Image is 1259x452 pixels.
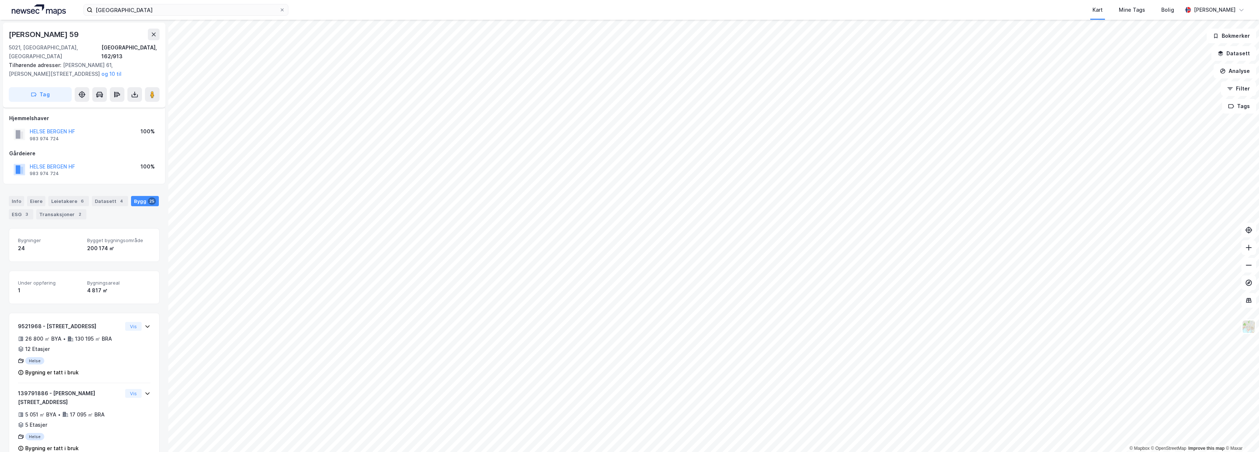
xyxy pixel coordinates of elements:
div: 4 817 ㎡ [87,286,150,295]
div: Hjemmelshaver [9,114,159,123]
span: Tilhørende adresser: [9,62,63,68]
div: 130 195 ㎡ BRA [75,334,112,343]
div: Mine Tags [1119,5,1145,14]
span: Under oppføring [18,280,81,286]
div: 983 974 724 [30,136,59,142]
span: Bygninger [18,237,81,244]
div: [PERSON_NAME] [1194,5,1236,14]
button: Bokmerker [1207,29,1256,43]
div: Gårdeiere [9,149,159,158]
div: Bolig [1161,5,1174,14]
div: • [63,336,66,342]
a: Mapbox [1129,446,1150,451]
a: OpenStreetMap [1151,446,1187,451]
div: Eiere [27,196,45,206]
div: [PERSON_NAME] 61, [PERSON_NAME][STREET_ADDRESS] [9,61,154,78]
input: Søk på adresse, matrikkel, gårdeiere, leietakere eller personer [93,4,279,15]
div: 3 [23,211,30,218]
div: 5 Etasjer [25,420,47,429]
span: Bygget bygningsområde [87,237,150,244]
div: Kart [1092,5,1103,14]
div: 100% [141,162,155,171]
button: Analyse [1214,64,1256,78]
div: Bygning er tatt i bruk [25,368,79,377]
a: Improve this map [1188,446,1225,451]
div: 12 Etasjer [25,345,50,353]
img: Z [1242,320,1256,334]
div: 5021, [GEOGRAPHIC_DATA], [GEOGRAPHIC_DATA] [9,43,101,61]
div: Kontrollprogram for chat [1222,417,1259,452]
img: logo.a4113a55bc3d86da70a041830d287a7e.svg [12,4,66,15]
button: Vis [125,389,142,398]
div: Bygg [131,196,159,206]
div: 2 [76,211,83,218]
div: 983 974 724 [30,171,59,177]
div: Leietakere [48,196,89,206]
div: 139791886 - [PERSON_NAME][STREET_ADDRESS] [18,389,122,407]
div: 9521968 - [STREET_ADDRESS] [18,322,122,331]
div: Info [9,196,24,206]
div: 17 095 ㎡ BRA [70,410,105,419]
div: Transaksjoner [36,209,86,219]
div: ESG [9,209,33,219]
div: [PERSON_NAME] 59 [9,29,80,40]
div: 200 174 ㎡ [87,244,150,253]
div: • [58,412,61,418]
button: Tag [9,87,72,102]
div: 4 [118,197,125,205]
div: 24 [18,244,81,253]
span: Bygningsareal [87,280,150,286]
button: Datasett [1211,46,1256,61]
button: Filter [1221,81,1256,96]
div: 5 051 ㎡ BYA [25,410,56,419]
button: Vis [125,322,142,331]
button: Tags [1222,99,1256,114]
div: 6 [79,197,86,205]
div: 26 800 ㎡ BYA [25,334,61,343]
div: 25 [148,197,156,205]
iframe: Chat Widget [1222,417,1259,452]
div: 1 [18,286,81,295]
div: [GEOGRAPHIC_DATA], 162/913 [101,43,160,61]
div: 100% [141,127,155,136]
div: Datasett [92,196,128,206]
